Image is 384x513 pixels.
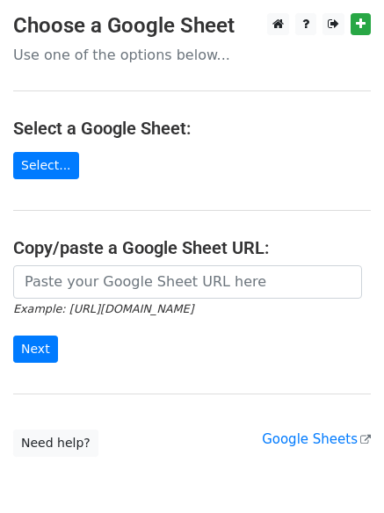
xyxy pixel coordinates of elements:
[13,430,98,457] a: Need help?
[13,302,193,315] small: Example: [URL][DOMAIN_NAME]
[262,431,371,447] a: Google Sheets
[13,265,362,299] input: Paste your Google Sheet URL here
[13,13,371,39] h3: Choose a Google Sheet
[13,237,371,258] h4: Copy/paste a Google Sheet URL:
[13,118,371,139] h4: Select a Google Sheet:
[13,152,79,179] a: Select...
[13,46,371,64] p: Use one of the options below...
[13,336,58,363] input: Next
